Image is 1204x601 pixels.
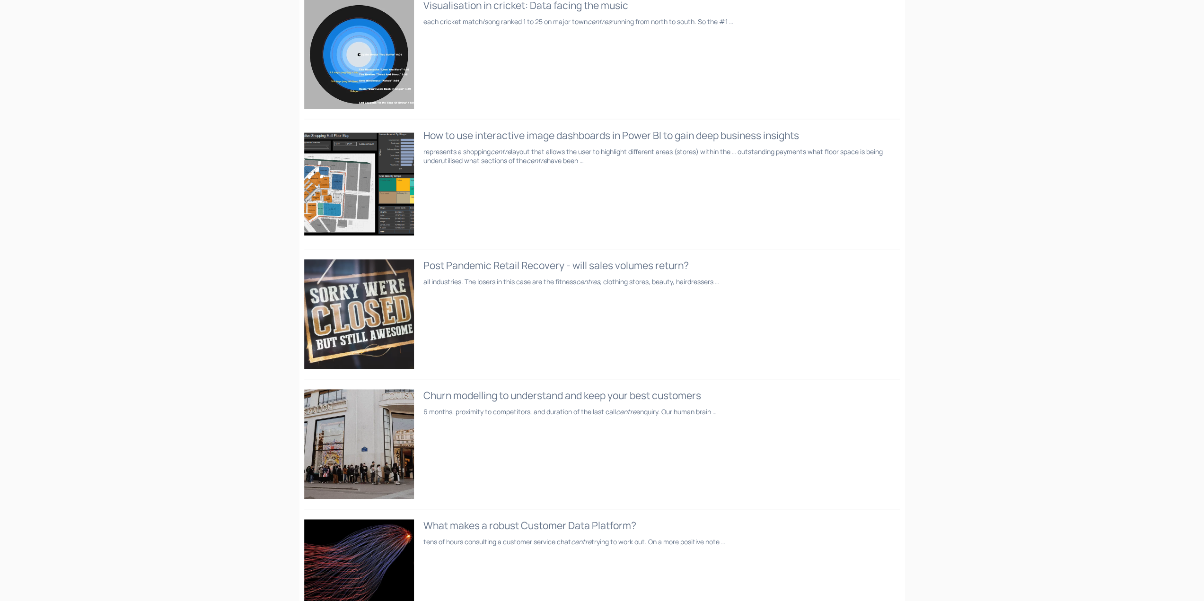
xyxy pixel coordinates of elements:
div: How to use interactive image dashboards in Power BI to gain deep business insights represents a s... [304,119,900,249]
div: Post Pandemic Retail Recovery - will sales volumes return? [304,259,900,272]
em: centre [616,407,636,416]
span: … [715,277,719,286]
div: Churn modelling to understand and keep your best customers 6 months, proximity to competitors, an... [304,379,900,509]
span: outstanding payments what floor space is being underutilised what sections of the have been [423,147,883,165]
em: centres [576,277,600,286]
span: … [729,17,733,26]
div: How to use interactive image dashboards in Power BI to gain deep business insights [304,129,900,142]
div: What makes a robust Customer Data Platform? [304,519,900,532]
span: 6 months, proximity to competitors, and duration of the last call enquiry. Our human brain [423,407,711,416]
span: … [712,407,717,416]
div: Post Pandemic Retail Recovery - will sales volumes return? all industries. The losers in this cas... [304,249,900,379]
span: … [732,147,736,156]
span: … [721,537,725,546]
span: each cricket match/song ranked 1 to 25 on major town running from north to south. So the #1 [423,17,728,26]
em: centre [491,147,511,156]
span: represents a shopping layout that allows the user to highlight different areas (stores) within the [423,147,730,156]
span: all industries. The losers in this case are the fitness , clothing stores, beauty, hairdressers [423,277,713,286]
em: centres [588,17,611,26]
em: centre [571,537,591,546]
div: Churn modelling to understand and keep your best customers [304,389,900,402]
em: centre [527,156,547,165]
span: … [580,156,584,165]
span: tens of hours consulting a customer service chat trying to work out. On a more positive note [423,537,720,546]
